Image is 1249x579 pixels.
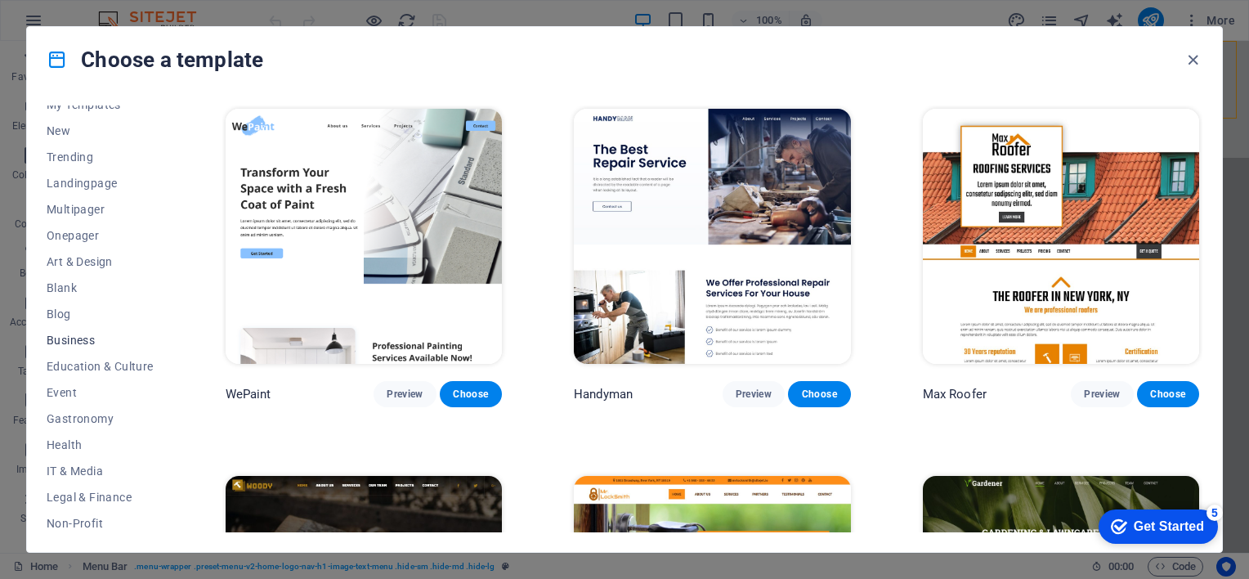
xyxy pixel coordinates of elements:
[47,379,154,406] button: Event
[574,386,633,402] p: Handyman
[47,353,154,379] button: Education & Culture
[47,327,154,353] button: Business
[13,8,132,43] div: Get Started 5 items remaining, 0% complete
[47,307,154,321] span: Blog
[47,438,154,451] span: Health
[47,510,154,536] button: Non-Profit
[47,150,154,164] span: Trending
[47,170,154,196] button: Landingpage
[387,388,423,401] span: Preview
[47,196,154,222] button: Multipager
[47,458,154,484] button: IT & Media
[47,484,154,510] button: Legal & Finance
[47,360,154,373] span: Education & Culture
[801,388,837,401] span: Choose
[47,222,154,249] button: Onepager
[47,229,154,242] span: Onepager
[47,465,154,478] span: IT & Media
[47,406,154,432] button: Gastronomy
[1071,381,1133,407] button: Preview
[47,517,154,530] span: Non-Profit
[47,432,154,458] button: Health
[47,118,154,144] button: New
[47,47,263,73] h4: Choose a template
[47,491,154,504] span: Legal & Finance
[47,386,154,399] span: Event
[574,109,850,364] img: Handyman
[923,386,987,402] p: Max Roofer
[374,381,436,407] button: Preview
[47,124,154,137] span: New
[723,381,785,407] button: Preview
[47,334,154,347] span: Business
[1137,381,1199,407] button: Choose
[47,144,154,170] button: Trending
[226,109,502,364] img: WePaint
[453,388,489,401] span: Choose
[788,381,850,407] button: Choose
[923,109,1199,364] img: Max Roofer
[226,386,271,402] p: WePaint
[440,381,502,407] button: Choose
[47,301,154,327] button: Blog
[47,203,154,216] span: Multipager
[47,281,154,294] span: Blank
[736,388,772,401] span: Preview
[47,249,154,275] button: Art & Design
[1150,388,1186,401] span: Choose
[1084,388,1120,401] span: Preview
[47,275,154,301] button: Blank
[47,177,154,190] span: Landingpage
[47,255,154,268] span: Art & Design
[121,3,137,20] div: 5
[48,18,119,33] div: Get Started
[47,412,154,425] span: Gastronomy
